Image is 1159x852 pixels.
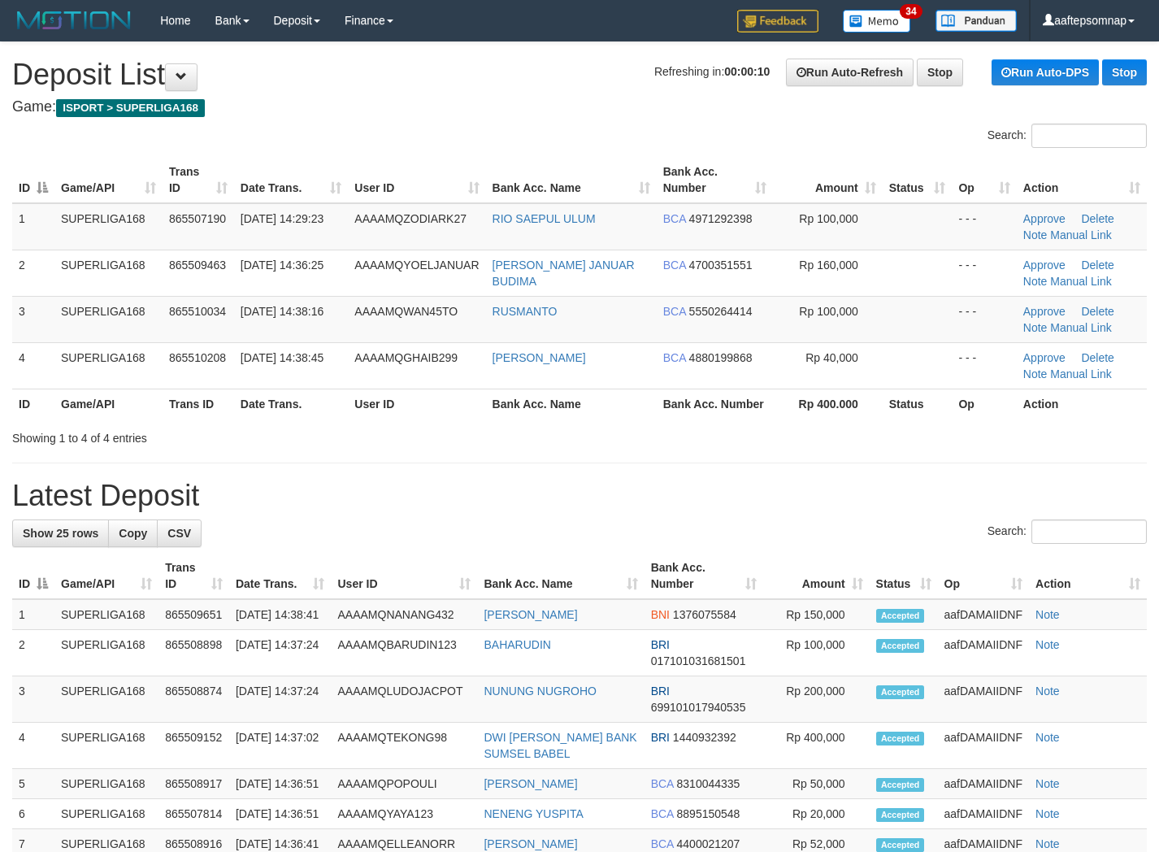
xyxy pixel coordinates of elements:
[163,157,234,203] th: Trans ID: activate to sort column ascending
[876,609,925,623] span: Accepted
[763,799,870,829] td: Rp 20,000
[673,608,736,621] span: Copy 1376075584 to clipboard
[484,685,596,698] a: NUNUNG NUGROHO
[1035,638,1060,651] a: Note
[1050,228,1112,241] a: Manual Link
[158,723,229,769] td: 865509152
[331,723,477,769] td: AAAAMQTEKONG98
[12,389,54,419] th: ID
[917,59,963,86] a: Stop
[12,676,54,723] td: 3
[23,527,98,540] span: Show 25 rows
[54,553,158,599] th: Game/API: activate to sort column ascending
[1017,157,1147,203] th: Action: activate to sort column ascending
[1023,259,1066,272] a: Approve
[876,778,925,792] span: Accepted
[883,389,953,419] th: Status
[354,351,458,364] span: AAAAMQGHAIB299
[1035,731,1060,744] a: Note
[12,250,54,296] td: 2
[651,837,674,850] span: BCA
[1031,519,1147,544] input: Search:
[158,676,229,723] td: 865508874
[119,527,147,540] span: Copy
[1035,608,1060,621] a: Note
[1023,367,1048,380] a: Note
[938,769,1029,799] td: aafDAMAIIDNF
[1050,367,1112,380] a: Manual Link
[331,769,477,799] td: AAAAMQPOPOULI
[348,157,485,203] th: User ID: activate to sort column ascending
[773,157,883,203] th: Amount: activate to sort column ascending
[988,124,1147,148] label: Search:
[988,519,1147,544] label: Search:
[157,519,202,547] a: CSV
[799,259,857,272] span: Rp 160,000
[938,553,1029,599] th: Op: activate to sort column ascending
[229,799,332,829] td: [DATE] 14:36:51
[169,212,226,225] span: 865507190
[651,777,674,790] span: BCA
[354,212,467,225] span: AAAAMQZODIARK27
[169,305,226,318] span: 865510034
[12,480,1147,512] h1: Latest Deposit
[12,799,54,829] td: 6
[354,259,479,272] span: AAAAMQYOELJANUAR
[1031,124,1147,148] input: Search:
[331,553,477,599] th: User ID: activate to sort column ascending
[56,99,205,117] span: ISPORT > SUPERLIGA168
[12,342,54,389] td: 4
[876,732,925,745] span: Accepted
[54,723,158,769] td: SUPERLIGA168
[158,630,229,676] td: 865508898
[654,65,770,78] span: Refreshing in:
[484,777,577,790] a: [PERSON_NAME]
[229,630,332,676] td: [DATE] 14:37:24
[786,59,914,86] a: Run Auto-Refresh
[952,296,1016,342] td: - - -
[1050,275,1112,288] a: Manual Link
[876,808,925,822] span: Accepted
[331,799,477,829] td: AAAAMQYAYA123
[651,701,746,714] span: Copy 699101017940535 to clipboard
[805,351,858,364] span: Rp 40,000
[54,676,158,723] td: SUPERLIGA168
[952,203,1016,250] td: - - -
[1023,212,1066,225] a: Approve
[843,10,911,33] img: Button%20Memo.svg
[229,599,332,630] td: [DATE] 14:38:41
[1035,777,1060,790] a: Note
[952,157,1016,203] th: Op: activate to sort column ascending
[1017,389,1147,419] th: Action
[234,157,348,203] th: Date Trans.: activate to sort column ascending
[900,4,922,19] span: 34
[354,305,458,318] span: AAAAMQWAN45TO
[12,296,54,342] td: 3
[477,553,644,599] th: Bank Acc. Name: activate to sort column ascending
[12,59,1147,91] h1: Deposit List
[763,676,870,723] td: Rp 200,000
[883,157,953,203] th: Status: activate to sort column ascending
[1081,259,1113,272] a: Delete
[689,212,753,225] span: Copy 4971292398 to clipboard
[241,305,323,318] span: [DATE] 14:38:16
[1081,212,1113,225] a: Delete
[54,799,158,829] td: SUPERLIGA168
[1029,553,1147,599] th: Action: activate to sort column ascending
[484,608,577,621] a: [PERSON_NAME]
[12,8,136,33] img: MOTION_logo.png
[493,305,558,318] a: RUSMANTO
[486,389,657,419] th: Bank Acc. Name
[12,723,54,769] td: 4
[935,10,1017,32] img: panduan.png
[54,250,163,296] td: SUPERLIGA168
[54,157,163,203] th: Game/API: activate to sort column ascending
[241,351,323,364] span: [DATE] 14:38:45
[1081,351,1113,364] a: Delete
[1023,228,1048,241] a: Note
[163,389,234,419] th: Trans ID
[158,599,229,630] td: 865509651
[1023,351,1066,364] a: Approve
[876,685,925,699] span: Accepted
[1023,321,1048,334] a: Note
